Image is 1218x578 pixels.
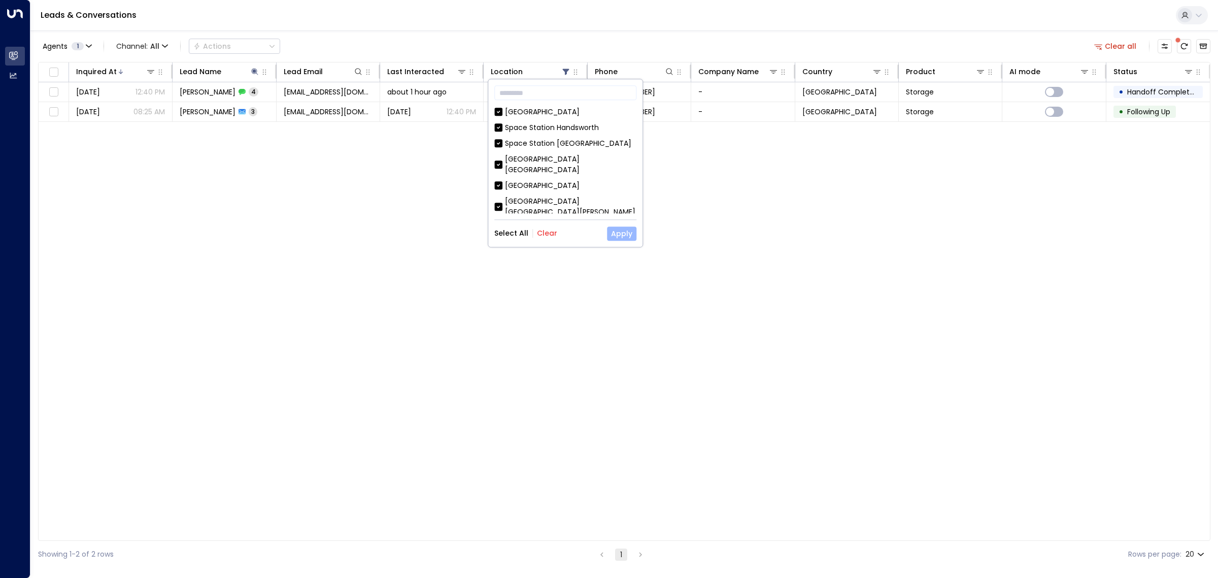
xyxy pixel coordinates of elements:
[1113,66,1137,78] div: Status
[595,66,618,78] div: Phone
[1158,39,1172,53] button: Customize
[1177,39,1191,53] span: There are new threads available. Refresh the grid to view the latest updates.
[387,66,467,78] div: Last Interacted
[284,66,323,78] div: Lead Email
[76,66,117,78] div: Inquired At
[691,82,795,102] td: -
[906,87,934,97] span: Storage
[284,107,373,117] span: sarahphenix@aol.com
[494,122,636,133] div: Space Station Handsworth
[180,66,221,78] div: Lead Name
[494,180,636,191] div: [GEOGRAPHIC_DATA]
[76,66,156,78] div: Inquired At
[180,66,259,78] div: Lead Name
[38,39,95,53] button: Agents1
[133,107,165,117] p: 08:25 AM
[41,9,137,21] a: Leads & Conversations
[802,107,877,117] span: United Kingdom
[1127,107,1170,117] span: Following Up
[189,39,280,54] button: Actions
[1009,66,1040,78] div: AI mode
[505,107,580,117] div: [GEOGRAPHIC_DATA]
[1119,103,1124,120] div: •
[595,66,674,78] div: Phone
[47,66,60,79] span: Toggle select all
[284,87,373,97] span: sarahphenix@aol.com
[505,154,636,175] div: [GEOGRAPHIC_DATA] [GEOGRAPHIC_DATA]
[1119,83,1124,101] div: •
[491,66,523,78] div: Location
[387,107,411,117] span: Aug 10, 2025
[537,230,557,238] button: Clear
[494,196,636,217] div: [GEOGRAPHIC_DATA] [GEOGRAPHIC_DATA][PERSON_NAME]
[802,66,832,78] div: Country
[136,87,165,97] p: 12:40 PM
[38,549,114,560] div: Showing 1-2 of 2 rows
[698,66,759,78] div: Company Name
[802,87,877,97] span: United Kingdom
[1128,549,1181,560] label: Rows per page:
[595,548,647,561] nav: pagination navigation
[180,87,235,97] span: Sarah Phenix
[494,154,636,175] div: [GEOGRAPHIC_DATA] [GEOGRAPHIC_DATA]
[43,43,67,50] span: Agents
[249,87,258,96] span: 4
[615,549,627,561] button: page 1
[76,87,100,97] span: Aug 08, 2025
[906,66,986,78] div: Product
[494,138,636,149] div: Space Station [GEOGRAPHIC_DATA]
[1186,547,1206,562] div: 20
[1090,39,1141,53] button: Clear all
[189,39,280,54] div: Button group with a nested menu
[112,39,172,53] span: Channel:
[112,39,172,53] button: Channel:All
[491,66,570,78] div: Location
[494,230,528,238] button: Select All
[387,66,444,78] div: Last Interacted
[698,66,778,78] div: Company Name
[906,66,935,78] div: Product
[249,107,257,116] span: 3
[150,42,159,50] span: All
[505,138,631,149] div: Space Station [GEOGRAPHIC_DATA]
[494,107,636,117] div: [GEOGRAPHIC_DATA]
[180,107,235,117] span: Sarah Phenix
[1009,66,1089,78] div: AI mode
[76,107,100,117] span: Aug 06, 2025
[505,122,599,133] div: Space Station Handsworth
[193,42,231,51] div: Actions
[387,87,447,97] span: about 1 hour ago
[1127,87,1199,97] span: Handoff Completed
[284,66,363,78] div: Lead Email
[505,196,636,217] div: [GEOGRAPHIC_DATA] [GEOGRAPHIC_DATA][PERSON_NAME]
[47,106,60,118] span: Toggle select row
[447,107,476,117] p: 12:40 PM
[607,227,636,241] button: Apply
[47,86,60,99] span: Toggle select row
[1113,66,1194,78] div: Status
[691,102,795,121] td: -
[505,180,580,191] div: [GEOGRAPHIC_DATA]
[802,66,882,78] div: Country
[906,107,934,117] span: Storage
[1196,39,1210,53] button: Archived Leads
[72,42,84,50] span: 1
